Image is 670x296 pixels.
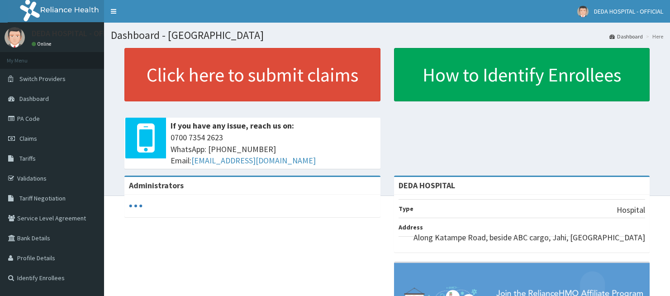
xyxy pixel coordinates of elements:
img: User Image [5,27,25,48]
strong: DEDA HOSPITAL [399,180,455,191]
span: Dashboard [19,95,49,103]
p: Hospital [617,204,645,216]
span: DEDA HOSPITAL - OFFICIAL [594,7,663,15]
span: Claims [19,134,37,143]
span: Tariff Negotiation [19,194,66,202]
h1: Dashboard - [GEOGRAPHIC_DATA] [111,29,663,41]
span: 0700 7354 2623 WhatsApp: [PHONE_NUMBER] Email: [171,132,376,167]
svg: audio-loading [129,199,143,213]
span: Switch Providers [19,75,66,83]
p: Along Katampe Road, beside ABC cargo, Jahi, [GEOGRAPHIC_DATA] [413,232,645,243]
a: Click here to submit claims [124,48,380,101]
b: Address [399,223,423,231]
a: How to Identify Enrollees [394,48,650,101]
a: Dashboard [609,33,643,40]
li: Here [644,33,663,40]
b: Administrators [129,180,184,191]
b: Type [399,205,413,213]
a: [EMAIL_ADDRESS][DOMAIN_NAME] [191,155,316,166]
p: DEDA HOSPITAL - OFFICIAL [32,29,125,38]
b: If you have any issue, reach us on: [171,120,294,131]
a: Online [32,41,53,47]
span: Tariffs [19,154,36,162]
img: User Image [577,6,589,17]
